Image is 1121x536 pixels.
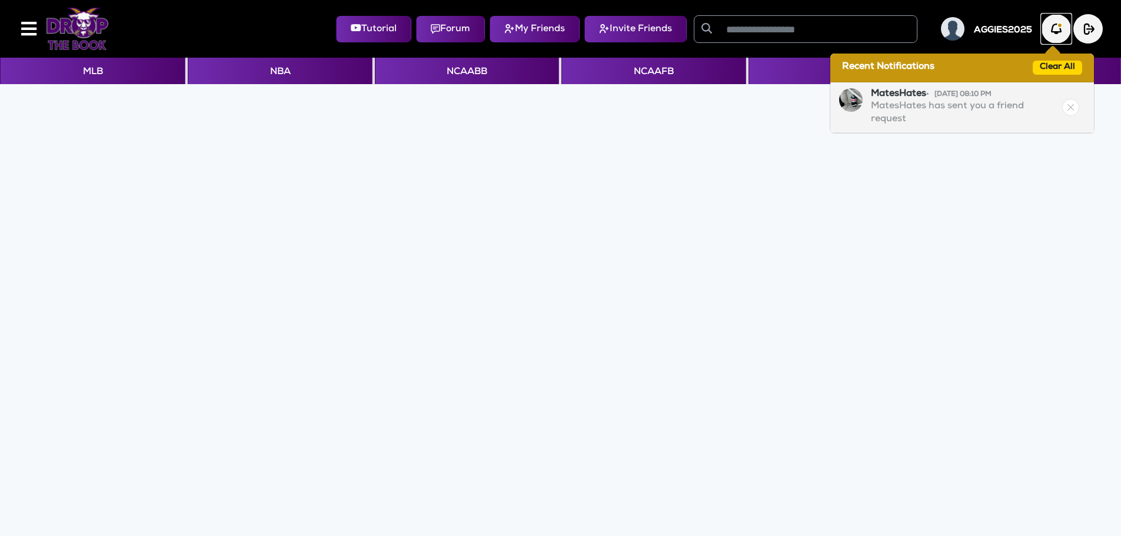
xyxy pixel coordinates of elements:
[839,88,863,112] img: Notification
[336,16,411,42] button: Tutorial
[375,58,559,84] button: NCAABB
[941,17,964,41] img: User
[561,58,746,84] button: NCAAFB
[490,16,580,42] button: My Friends
[974,25,1032,36] h5: AGGIES2025
[46,8,109,50] img: Logo
[926,91,992,98] span: • [DATE] 08:10 PM
[749,58,933,84] button: NFL
[584,16,687,42] button: Invite Friends
[871,89,992,99] strong: MatesHates
[842,61,934,74] span: Recent Notifications
[416,16,485,42] button: Forum
[871,101,1060,126] p: MatesHates has sent you a friend request
[1042,14,1071,44] img: Notification
[188,58,372,84] button: NBA
[1033,61,1082,75] button: Clear All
